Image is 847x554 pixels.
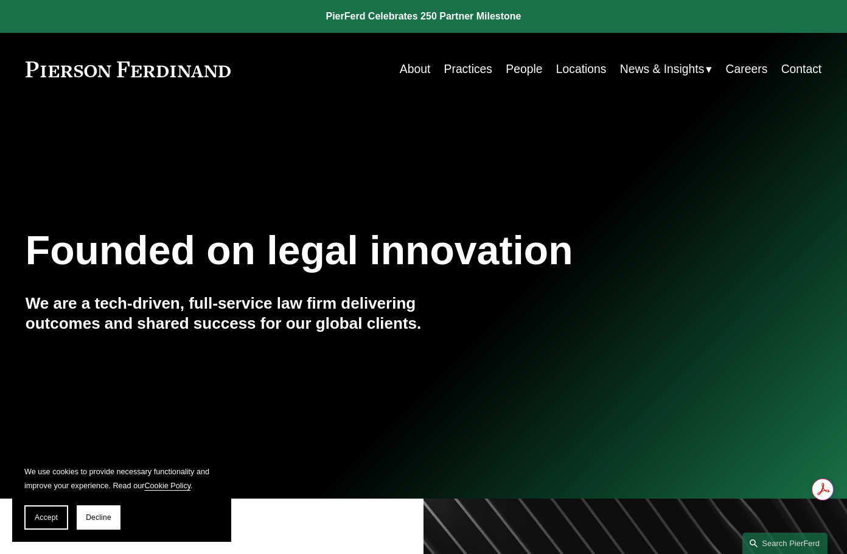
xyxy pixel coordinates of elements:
button: Decline [77,505,120,530]
a: Careers [726,57,768,81]
h1: Founded on legal innovation [26,228,689,274]
h4: We are a tech-driven, full-service law firm delivering outcomes and shared success for our global... [26,293,424,334]
span: Accept [35,513,58,522]
a: About [400,57,431,81]
span: Decline [86,513,111,522]
a: People [506,57,542,81]
button: Accept [24,505,68,530]
section: Cookie banner [12,453,231,542]
a: Contact [781,57,822,81]
span: News & Insights [620,58,705,80]
a: Locations [556,57,607,81]
a: Practices [444,57,492,81]
a: Search this site [742,533,828,554]
p: We use cookies to provide necessary functionality and improve your experience. Read our . [24,465,219,493]
a: folder dropdown [620,57,713,81]
a: Cookie Policy [144,482,190,490]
